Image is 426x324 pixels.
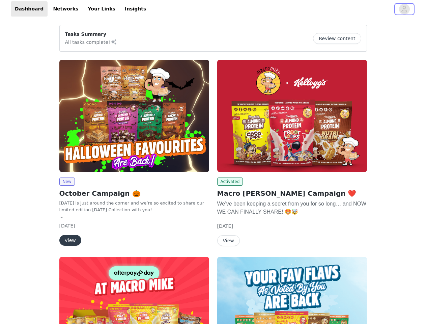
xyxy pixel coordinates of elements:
[217,235,240,246] button: View
[11,1,48,17] a: Dashboard
[217,223,233,229] span: [DATE]
[401,4,407,15] div: avatar
[217,178,243,186] span: Activated
[84,1,119,17] a: Your Links
[59,200,204,212] span: [DATE] is just around the corner and we’re so excited to share our limited edition [DATE] Collect...
[121,1,150,17] a: Insights
[59,223,75,228] span: [DATE]
[217,201,367,215] span: We’ve been keeping a secret from you for so long… and NOW WE CAN FINALLY SHARE! 🤩🤯
[65,31,117,38] p: Tasks Summary
[217,188,367,198] h2: Macro [PERSON_NAME] Campaign ❤️
[59,238,81,243] a: View
[59,188,209,198] h2: October Campaign 🎃
[49,1,82,17] a: Networks
[59,235,81,246] button: View
[59,178,75,186] span: New
[59,60,209,172] img: Macro Mike
[65,38,117,46] p: All tasks complete!
[217,238,240,243] a: View
[217,60,367,172] img: Macro Mike
[313,33,361,44] button: Review content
